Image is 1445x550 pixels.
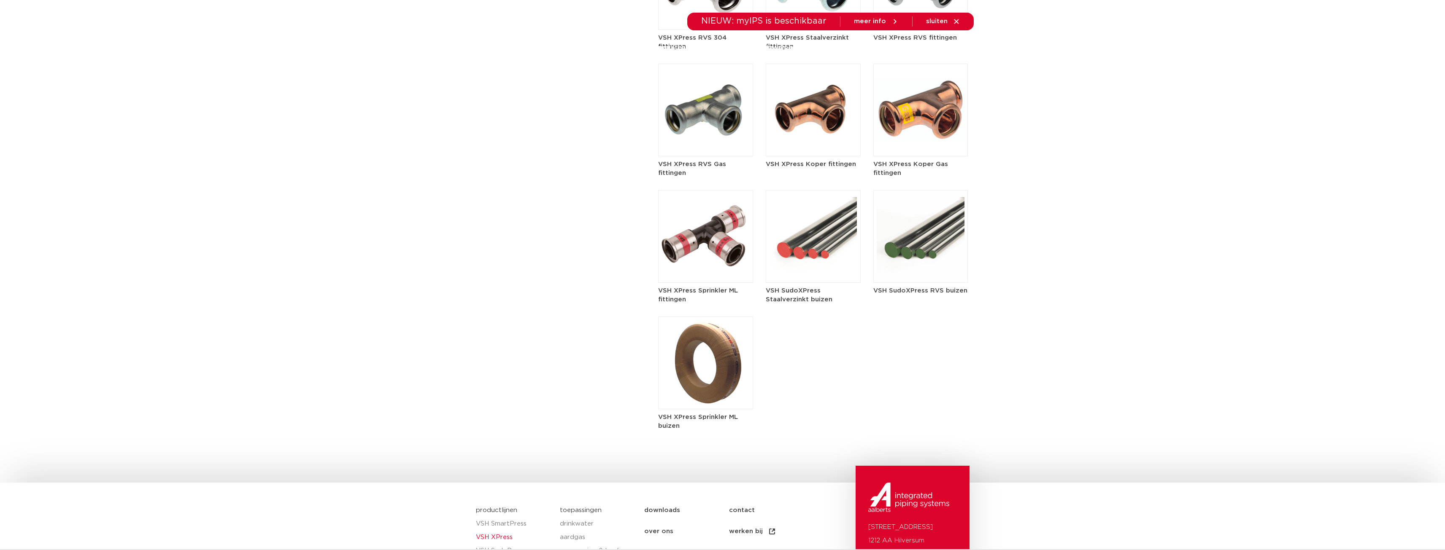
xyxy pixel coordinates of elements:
a: VSH XPress Koper Gas fittingen [873,107,968,177]
a: VSH XPress RVS Gas fittingen [658,107,753,177]
a: VSH SudoXPress Staalverzinkt buizen [766,233,861,304]
span: NIEUW: myIPS is beschikbaar [701,17,826,25]
a: VSH SudoXPress RVS buizen [873,233,968,295]
a: over ons [644,521,729,542]
h5: VSH XPress Sprinkler ML buizen [658,413,753,430]
h5: VSH SudoXPress RVS buizen [873,286,968,295]
h5: VSH XPress Koper fittingen [766,160,861,169]
h5: VSH XPress Sprinkler ML fittingen [658,286,753,304]
a: sluiten [926,18,960,25]
a: producten [608,30,642,64]
h5: VSH SudoXPress Staalverzinkt buizen [766,286,861,304]
a: VSH XPress Koper fittingen [766,107,861,169]
a: aardgas [560,531,636,544]
a: toepassingen [702,30,747,64]
a: drinkwater [560,517,636,531]
a: VSH XPress [476,531,552,544]
a: toepassingen [560,507,602,513]
span: sluiten [926,18,948,24]
h5: VSH XPress RVS Gas fittingen [658,160,753,177]
a: over ons [860,30,889,64]
a: VSH XPress Sprinkler ML fittingen [658,233,753,304]
div: my IPS [932,30,940,64]
a: downloads [644,500,729,521]
a: VSH SmartPress [476,517,552,531]
a: contact [729,500,814,521]
a: werken bij [729,521,814,542]
a: downloads [764,30,799,64]
a: productlijnen [476,507,517,513]
span: meer info [854,18,886,24]
h5: VSH XPress Koper Gas fittingen [873,160,968,177]
a: VSH XPress Sprinkler ML buizen [658,360,753,430]
a: meer info [854,18,899,25]
nav: Menu [608,30,889,64]
a: services [816,30,843,64]
a: markten [659,30,686,64]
